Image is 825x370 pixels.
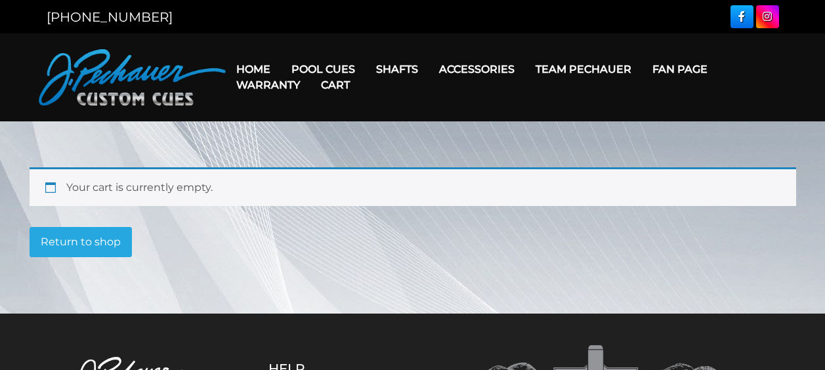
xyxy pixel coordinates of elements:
[47,9,173,25] a: [PHONE_NUMBER]
[310,68,360,102] a: Cart
[30,227,132,257] a: Return to shop
[281,52,366,86] a: Pool Cues
[226,52,281,86] a: Home
[525,52,642,86] a: Team Pechauer
[39,49,226,106] img: Pechauer Custom Cues
[226,68,310,102] a: Warranty
[30,167,796,206] div: Your cart is currently empty.
[366,52,429,86] a: Shafts
[642,52,718,86] a: Fan Page
[429,52,525,86] a: Accessories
